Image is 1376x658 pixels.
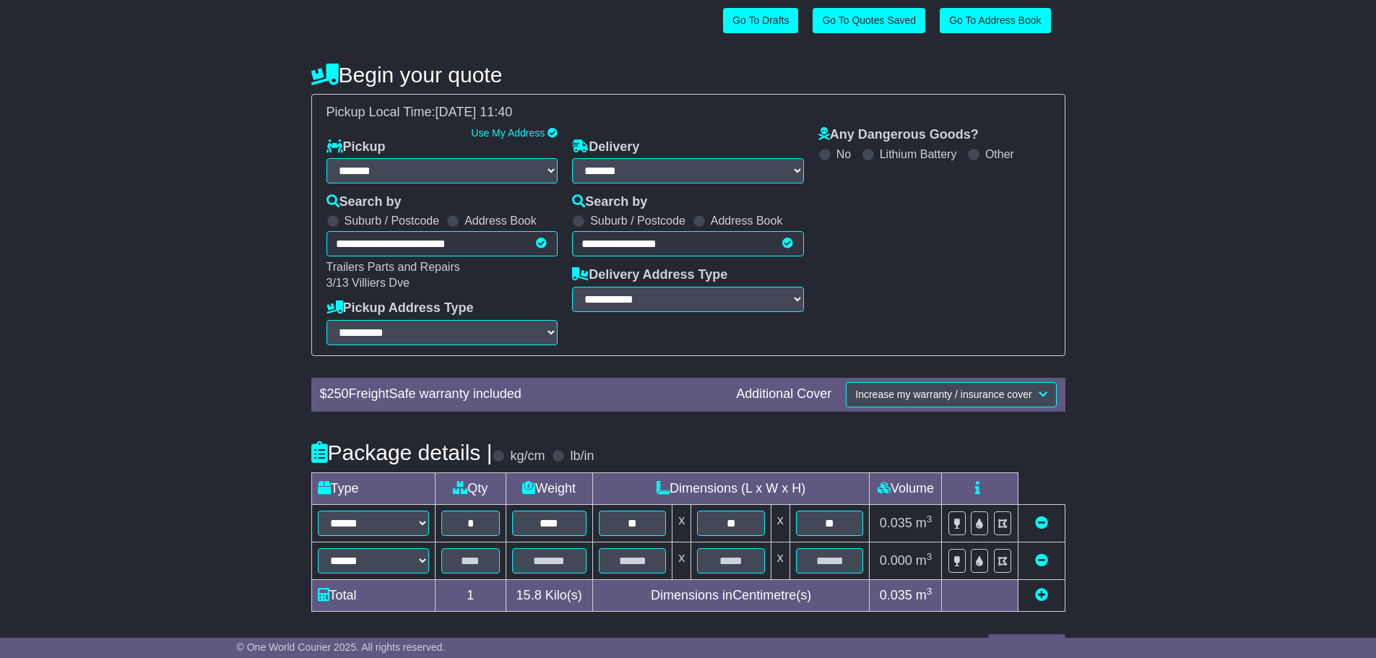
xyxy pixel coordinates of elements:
[985,147,1014,161] label: Other
[1035,516,1048,530] a: Remove this item
[672,504,691,542] td: x
[813,8,925,33] a: Go To Quotes Saved
[916,553,933,568] span: m
[723,8,798,33] a: Go To Drafts
[916,516,933,530] span: m
[771,542,789,579] td: x
[436,579,506,611] td: 1
[818,127,979,143] label: Any Dangerous Goods?
[916,588,933,602] span: m
[927,551,933,562] sup: 3
[327,386,349,401] span: 250
[311,579,436,611] td: Total
[927,514,933,524] sup: 3
[464,214,537,228] label: Address Book
[880,588,912,602] span: 0.035
[592,472,870,504] td: Dimensions (L x W x H)
[846,382,1056,407] button: Increase my warranty / insurance cover
[326,261,460,273] span: Trailers Parts and Repairs
[326,139,386,155] label: Pickup
[436,472,506,504] td: Qty
[471,127,545,139] a: Use My Address
[510,449,545,464] label: kg/cm
[572,139,639,155] label: Delivery
[326,300,474,316] label: Pickup Address Type
[311,472,436,504] td: Type
[516,588,542,602] span: 15.8
[927,586,933,597] sup: 3
[326,194,402,210] label: Search by
[1035,588,1048,602] a: Add new item
[592,579,870,611] td: Dimensions in Centimetre(s)
[1035,553,1048,568] a: Remove this item
[311,441,493,464] h4: Package details |
[506,472,592,504] td: Weight
[311,63,1065,87] h4: Begin your quote
[729,386,839,402] div: Additional Cover
[940,8,1050,33] a: Go To Address Book
[590,214,685,228] label: Suburb / Postcode
[570,449,594,464] label: lb/in
[572,194,647,210] label: Search by
[506,579,592,611] td: Kilo(s)
[880,553,912,568] span: 0.000
[836,147,851,161] label: No
[880,147,957,161] label: Lithium Battery
[870,472,942,504] td: Volume
[313,386,730,402] div: $ FreightSafe warranty included
[855,389,1031,400] span: Increase my warranty / insurance cover
[319,105,1057,121] div: Pickup Local Time:
[771,504,789,542] td: x
[711,214,783,228] label: Address Book
[436,105,513,119] span: [DATE] 11:40
[345,214,440,228] label: Suburb / Postcode
[672,542,691,579] td: x
[237,641,446,653] span: © One World Courier 2025. All rights reserved.
[880,516,912,530] span: 0.035
[572,267,727,283] label: Delivery Address Type
[326,277,410,289] span: 3/13 Villiers Dve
